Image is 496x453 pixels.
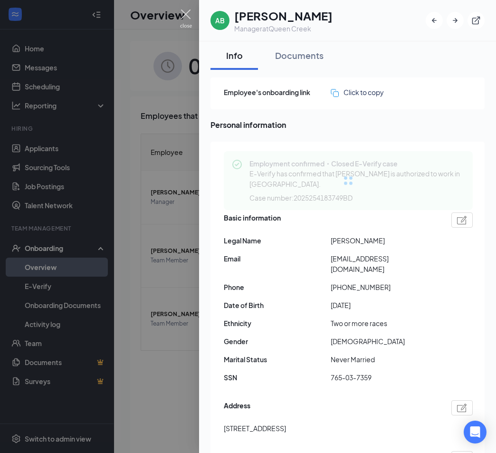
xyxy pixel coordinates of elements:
[215,16,225,25] div: AB
[224,318,331,328] span: Ethnicity
[224,253,331,264] span: Email
[429,16,439,25] svg: ArrowLeftNew
[224,354,331,365] span: Marital Status
[331,282,438,292] span: [PHONE_NUMBER]
[224,235,331,246] span: Legal Name
[331,89,339,97] img: click-to-copy.71757273a98fde459dfc.svg
[450,16,460,25] svg: ArrowRight
[224,336,331,347] span: Gender
[331,372,438,383] span: 765-03-7359
[467,12,485,29] button: ExternalLink
[224,212,281,228] span: Basic information
[464,421,486,443] div: Open Intercom Messenger
[331,354,438,365] span: Never Married
[234,24,333,33] div: Manager at Queen Creek
[224,87,331,97] span: Employee's onboarding link
[447,12,464,29] button: ArrowRight
[210,119,485,131] span: Personal information
[331,253,438,274] span: [EMAIL_ADDRESS][DOMAIN_NAME]
[220,49,248,61] div: Info
[224,300,331,310] span: Date of Birth
[331,318,438,328] span: Two or more races
[426,12,443,29] button: ArrowLeftNew
[275,49,324,61] div: Documents
[224,400,250,415] span: Address
[471,16,481,25] svg: ExternalLink
[224,423,286,434] span: [STREET_ADDRESS]
[224,372,331,383] span: SSN
[234,8,333,24] h1: [PERSON_NAME]
[331,235,438,246] span: [PERSON_NAME]
[331,336,438,347] span: [DEMOGRAPHIC_DATA]
[224,282,331,292] span: Phone
[331,300,438,310] span: [DATE]
[331,87,384,97] button: Click to copy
